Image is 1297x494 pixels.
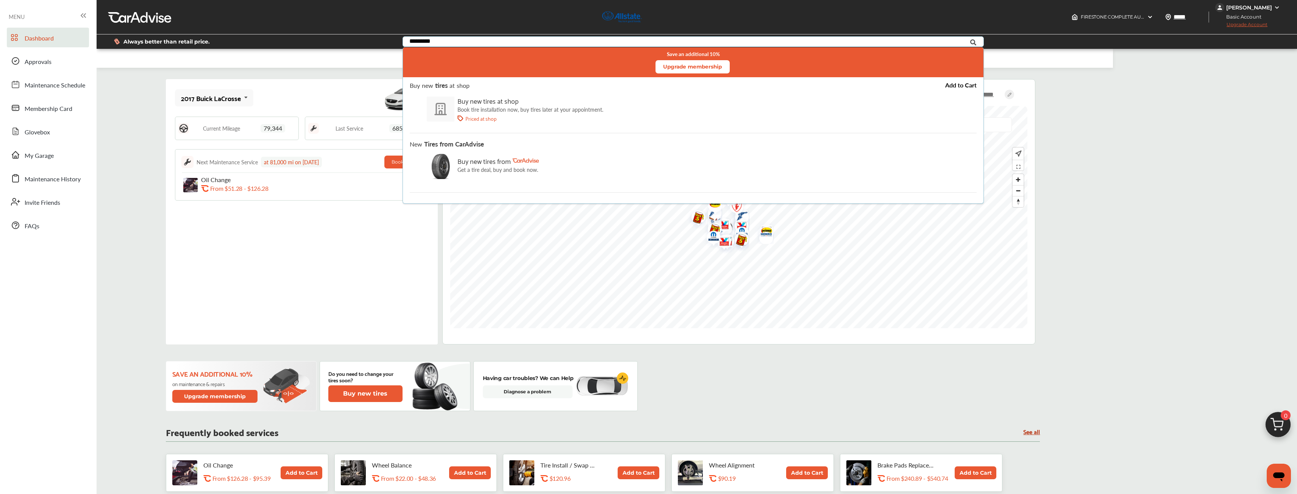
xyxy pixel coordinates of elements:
div: Map marker [713,216,732,236]
small: Save an additional 10% [666,51,720,57]
button: Buy new tires [328,385,403,402]
button: Zoom out [1013,185,1024,196]
span: Membership Card [25,104,72,114]
img: CarAdvise-Logo.a185816e.svg [512,158,539,163]
p: From $51.28 - $126.28 [210,185,268,192]
img: cardiogram-logo.18e20815.svg [617,372,628,384]
span: Zoom out [1013,185,1024,196]
div: $120.96 [549,475,620,482]
img: diagnose-vehicle.c84bcb0a.svg [575,376,628,396]
span: 79,344 [261,124,285,132]
img: update-membership.81812027.svg [263,368,310,404]
div: $90.19 [718,475,788,482]
img: Midas+Logo_RGB.png [726,186,746,206]
button: Add to Cart [955,466,996,479]
div: Buy new tires from [457,155,539,167]
img: jVpblrzwTbfkPYzPPzSLxeg0AAAAASUVORK5CYII= [1215,3,1224,12]
a: Diagnose a problem [483,385,573,398]
img: tire-at-shop.8d87e6de.svg [427,96,454,122]
img: logo-mopar.png [701,227,721,248]
div: Map marker [729,205,748,229]
div: Map marker [702,218,721,243]
img: mobile_11502_st0640_046.jpg [383,81,429,115]
button: Add to Cart [618,466,659,479]
img: WGsFRI8htEPBVLJbROoPRyZpYNWhNONpIPPETTm6eUC0GeLEiAAAAAElFTkSuQmCC [1274,5,1280,11]
p: Save an additional 10% [172,369,259,378]
p: Wheel Alignment [709,461,766,469]
img: cart_icon.3d0951e8.svg [1260,408,1296,445]
div: Map marker [754,220,773,244]
span: Dashboard [25,34,54,44]
p: From $22.00 - $48.36 [381,475,436,482]
div: Map marker [701,227,720,248]
img: maintenance_logo [308,123,319,134]
span: Last Service [336,126,363,131]
span: Tires from CarAdvise [424,139,484,148]
img: logo-take5.png [729,229,749,253]
button: Book now [384,156,422,168]
span: 68549 [389,124,412,132]
img: logo-take5.png [702,218,722,243]
div: Next Maintenance Service [197,158,258,166]
span: Upgrade Account [1215,22,1267,31]
img: logo-mopar.png [729,223,749,244]
div: Map marker [702,195,721,215]
img: header-down-arrow.9dd2ce7d.svg [1147,14,1153,20]
div: at 81,000 mi on [DATE] [261,157,322,167]
div: Add to Cart [945,82,976,88]
div: Buy new tires at shop [457,95,603,106]
img: tire-wheel-balance-thumb.jpg [341,460,366,485]
div: Buy new at shop [410,82,470,89]
img: logo-monro.png [754,228,774,244]
img: logo-monro.png [729,228,749,244]
div: Map marker [729,223,748,244]
img: price-tag.a6a2772c.svg [457,115,464,122]
p: on maintenance & repairs [172,381,259,387]
p: Wheel Balance [372,461,429,469]
div: Map marker [729,207,748,229]
button: Upgrade membership [172,390,258,403]
img: header-home-logo.8d720a4f.svg [1072,14,1078,20]
div: Map marker [729,228,748,244]
img: border-line.da1032d4.svg [181,172,423,173]
p: Oil Change [201,176,284,183]
p: Tire Install / Swap Tires [540,461,597,469]
p: Book tire installation now, buy tires later at your appointment. [457,106,603,112]
a: My Garage [7,145,89,165]
div: New [410,141,484,147]
div: [PERSON_NAME] [1226,4,1272,11]
div: Map marker [724,196,743,220]
span: Invite Friends [25,198,60,208]
img: oil-change-thumb.jpg [172,460,197,485]
img: header-divider.bc55588e.svg [1208,11,1209,23]
p: Oil Change [203,461,260,469]
div: Map marker [729,215,748,239]
img: new-tire.a0c7fe23.svg [412,359,462,413]
div: Map marker [754,222,773,242]
a: FAQs [7,215,89,235]
p: Do you need to change your tires soon? [328,370,403,383]
img: wheel-alignment-thumb.jpg [678,460,703,485]
img: maintenance_logo [181,156,194,168]
button: Add to Cart [786,466,828,479]
img: tire-install-swap-tires-thumb.jpg [509,460,534,485]
img: recenter.ce011a49.svg [1014,150,1022,158]
button: Zoom in [1013,174,1024,185]
a: Dashboard [7,28,89,47]
span: My Garage [25,151,54,161]
img: logo-take5.png [729,228,749,253]
img: new_tires_logo.0a1ed786.svg [427,153,454,179]
span: MENU [9,14,25,20]
button: Add to Cart [449,466,491,479]
canvas: Map [450,106,1027,328]
p: From $126.28 - $95.39 [212,475,271,482]
div: Map marker [686,206,705,231]
span: FIRESTONE COMPLETE AUTO CARE 16411 , [STREET_ADDRESS] Greenfield , WI 53220 [1081,14,1261,20]
span: Maintenance Schedule [25,81,85,90]
div: Map marker [729,228,748,253]
p: Priced at shop [465,115,496,122]
div: Map marker [711,214,730,238]
span: Reset bearing to north [1013,196,1024,207]
span: tires [435,81,448,90]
